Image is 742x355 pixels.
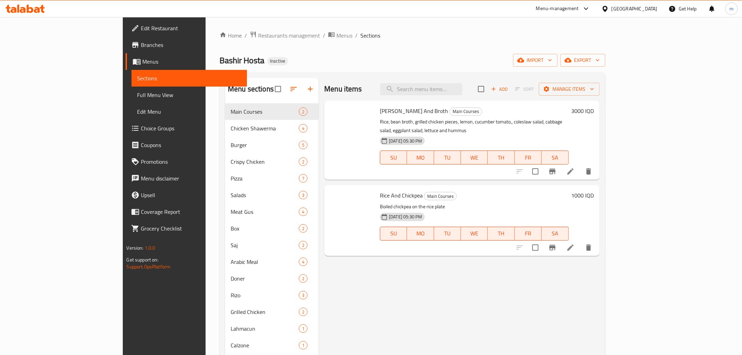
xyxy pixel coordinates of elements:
h2: Menu sections [228,84,274,94]
div: Main Courses [449,107,482,116]
span: 3 [299,192,307,199]
span: Calzone [231,341,299,349]
span: TU [437,153,458,163]
span: 1 [299,325,307,332]
a: Upsell [126,187,247,203]
span: [PERSON_NAME] And Broth [380,106,448,116]
li: / [323,31,325,40]
span: Sections [137,74,241,82]
h6: 3000 IQD [572,106,594,116]
span: Pizza [231,174,299,183]
p: Boiled chickpea on the rice plate [380,202,568,211]
span: [DATE] 05:30 PM [386,213,425,220]
div: Arabic Meal [231,258,299,266]
button: Add section [302,81,319,97]
div: items [299,224,308,233]
span: import [519,56,552,65]
span: Menu disclaimer [141,174,241,183]
div: Grilled Chicken2 [225,304,319,320]
span: Choice Groups [141,124,241,132]
div: items [299,191,308,199]
a: Edit Menu [131,103,247,120]
span: 3 [299,292,307,299]
button: TU [434,227,461,241]
nav: breadcrumb [220,31,605,40]
span: Main Courses [424,192,456,200]
span: 4 [299,259,307,265]
a: Menu disclaimer [126,170,247,187]
div: Main Courses [231,107,299,116]
div: Calzone1 [225,337,319,354]
div: Arabic Meal4 [225,253,319,270]
span: 1.0.0 [145,243,155,252]
span: Burger [231,141,299,149]
div: [GEOGRAPHIC_DATA] [612,5,657,13]
button: delete [580,239,597,256]
div: items [299,341,308,349]
a: Grocery Checklist [126,220,247,237]
a: Edit menu item [566,243,575,252]
div: items [299,241,308,249]
span: Get support on: [126,255,158,264]
div: Box [231,224,299,233]
button: SA [542,227,568,241]
span: FR [518,153,539,163]
div: Burger5 [225,137,319,153]
span: FR [518,228,539,239]
div: items [299,308,308,316]
span: Meat Gus [231,208,299,216]
a: Branches [126,37,247,53]
span: Grocery Checklist [141,224,241,233]
li: / [355,31,358,40]
button: Manage items [539,83,600,96]
span: Sort sections [285,81,302,97]
span: TH [490,228,512,239]
div: Pizza7 [225,170,319,187]
div: Main Courses2 [225,103,319,120]
button: Branch-specific-item [544,163,561,180]
span: Full Menu View [137,91,241,99]
span: Branches [141,41,241,49]
div: items [299,208,308,216]
span: Doner [231,274,299,283]
button: TH [488,151,514,164]
a: Edit Restaurant [126,20,247,37]
div: items [299,107,308,116]
span: 4 [299,209,307,215]
span: 5 [299,142,307,148]
span: Menus [142,57,241,66]
span: 4 [299,125,307,132]
span: Edit Menu [137,107,241,116]
span: Saj [231,241,299,249]
button: Branch-specific-item [544,239,561,256]
span: MO [410,153,431,163]
span: Select section [474,82,488,96]
a: Full Menu View [131,87,247,103]
div: items [299,258,308,266]
span: Select section first [511,84,539,95]
span: Salads [231,191,299,199]
span: WE [464,228,485,239]
span: 2 [299,159,307,165]
div: Meat Gus4 [225,203,319,220]
span: Lahmacun [231,324,299,333]
div: items [299,158,308,166]
button: MO [407,227,434,241]
a: Choice Groups [126,120,247,137]
span: Coverage Report [141,208,241,216]
button: import [513,54,558,67]
div: items [299,274,308,283]
button: SU [380,227,407,241]
span: 2 [299,225,307,232]
button: export [560,54,605,67]
span: Upsell [141,191,241,199]
a: Restaurants management [250,31,320,40]
div: Rizo [231,291,299,299]
div: items [299,324,308,333]
span: Restaurants management [258,31,320,40]
span: 7 [299,175,307,182]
